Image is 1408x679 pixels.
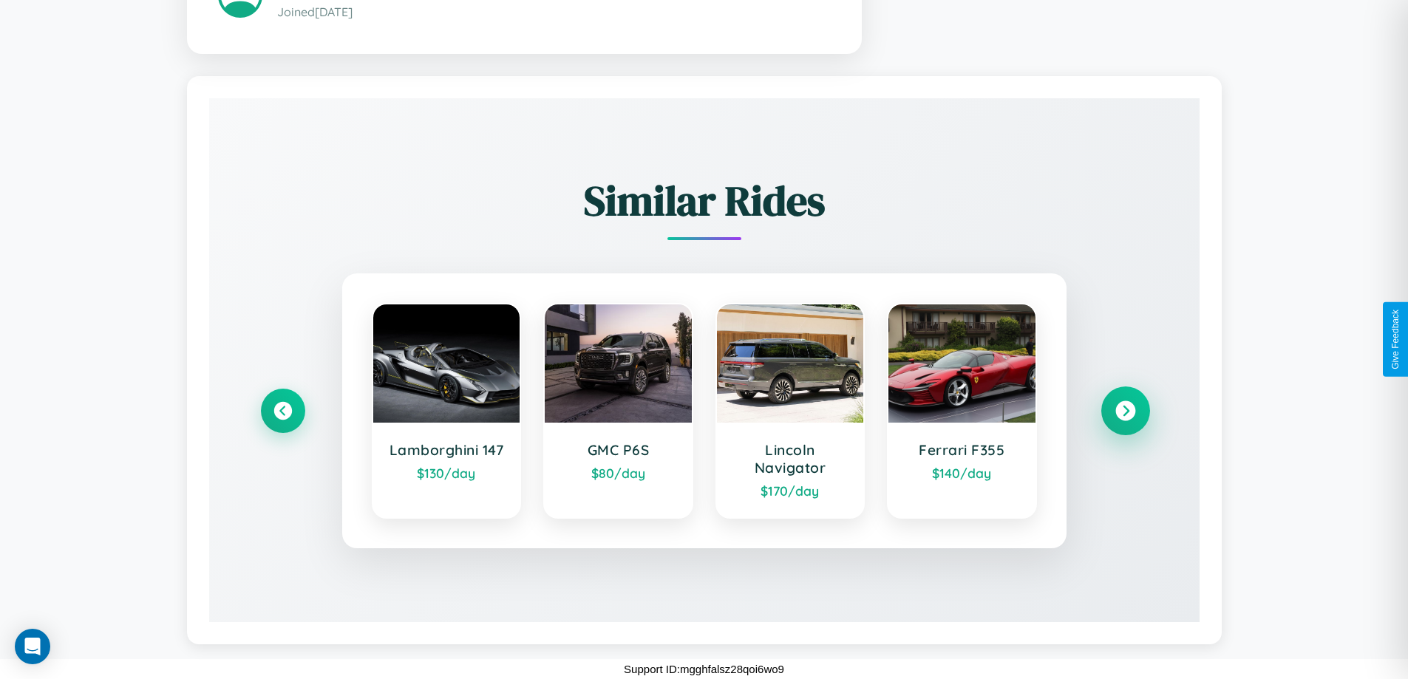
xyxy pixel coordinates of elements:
div: $ 140 /day [903,465,1021,481]
div: $ 80 /day [560,465,677,481]
h2: Similar Rides [261,172,1148,229]
p: Support ID: mgghfalsz28qoi6wo9 [624,659,784,679]
div: Open Intercom Messenger [15,629,50,664]
div: Give Feedback [1390,310,1401,369]
h3: GMC P6S [560,441,677,459]
a: Lamborghini 147$130/day [372,303,522,519]
div: $ 130 /day [388,465,506,481]
div: $ 170 /day [732,482,849,499]
h3: Lamborghini 147 [388,441,506,459]
h3: Lincoln Navigator [732,441,849,477]
a: GMC P6S$80/day [543,303,693,519]
a: Ferrari F355$140/day [887,303,1037,519]
h3: Ferrari F355 [903,441,1021,459]
p: Joined [DATE] [277,1,831,23]
a: Lincoln Navigator$170/day [715,303,865,519]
